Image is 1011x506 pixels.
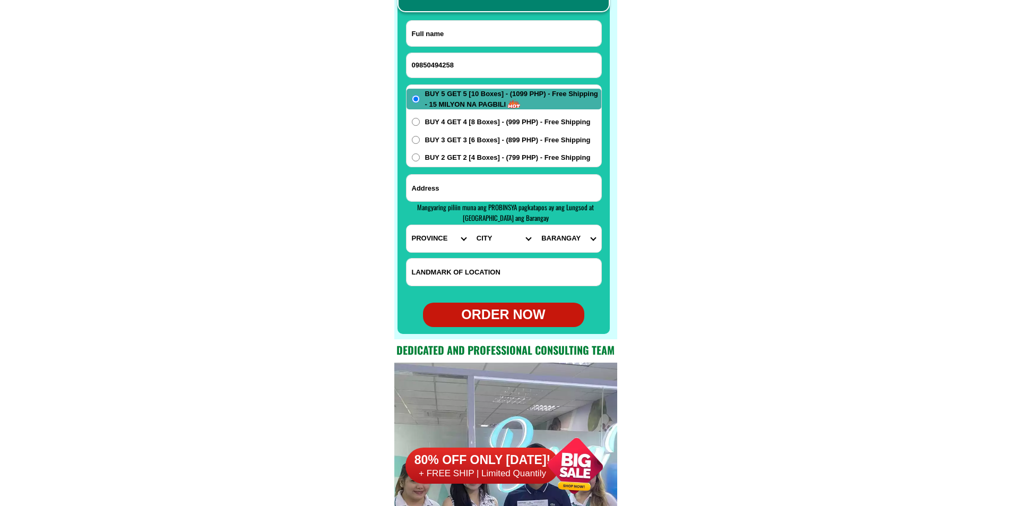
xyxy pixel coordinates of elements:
input: BUY 4 GET 4 [8 Boxes] - (999 PHP) - Free Shipping [412,118,420,126]
h6: 80% OFF ONLY [DATE]! [405,452,559,468]
input: Input LANDMARKOFLOCATION [407,259,601,286]
select: Select district [471,225,536,252]
span: BUY 2 GET 2 [4 Boxes] - (799 PHP) - Free Shipping [425,152,591,163]
select: Select province [407,225,471,252]
h6: + FREE SHIP | Limited Quantily [405,468,559,479]
span: BUY 4 GET 4 [8 Boxes] - (999 PHP) - Free Shipping [425,117,591,127]
span: BUY 5 GET 5 [10 Boxes] - (1099 PHP) - Free Shipping - 15 MILYON NA PAGBILI [425,89,601,109]
input: Input phone_number [407,53,601,78]
input: BUY 2 GET 2 [4 Boxes] - (799 PHP) - Free Shipping [412,153,420,161]
span: BUY 3 GET 3 [6 Boxes] - (899 PHP) - Free Shipping [425,135,591,145]
input: Input address [407,175,601,201]
input: Input full_name [407,21,601,46]
input: BUY 5 GET 5 [10 Boxes] - (1099 PHP) - Free Shipping - 15 MILYON NA PAGBILI [412,95,420,103]
span: Mangyaring piliin muna ang PROBINSYA pagkatapos ay ang Lungsod at [GEOGRAPHIC_DATA] ang Barangay [417,202,594,223]
div: ORDER NOW [423,305,584,325]
input: BUY 3 GET 3 [6 Boxes] - (899 PHP) - Free Shipping [412,136,420,144]
h2: Dedicated and professional consulting team [394,342,617,358]
select: Select commune [536,225,601,252]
